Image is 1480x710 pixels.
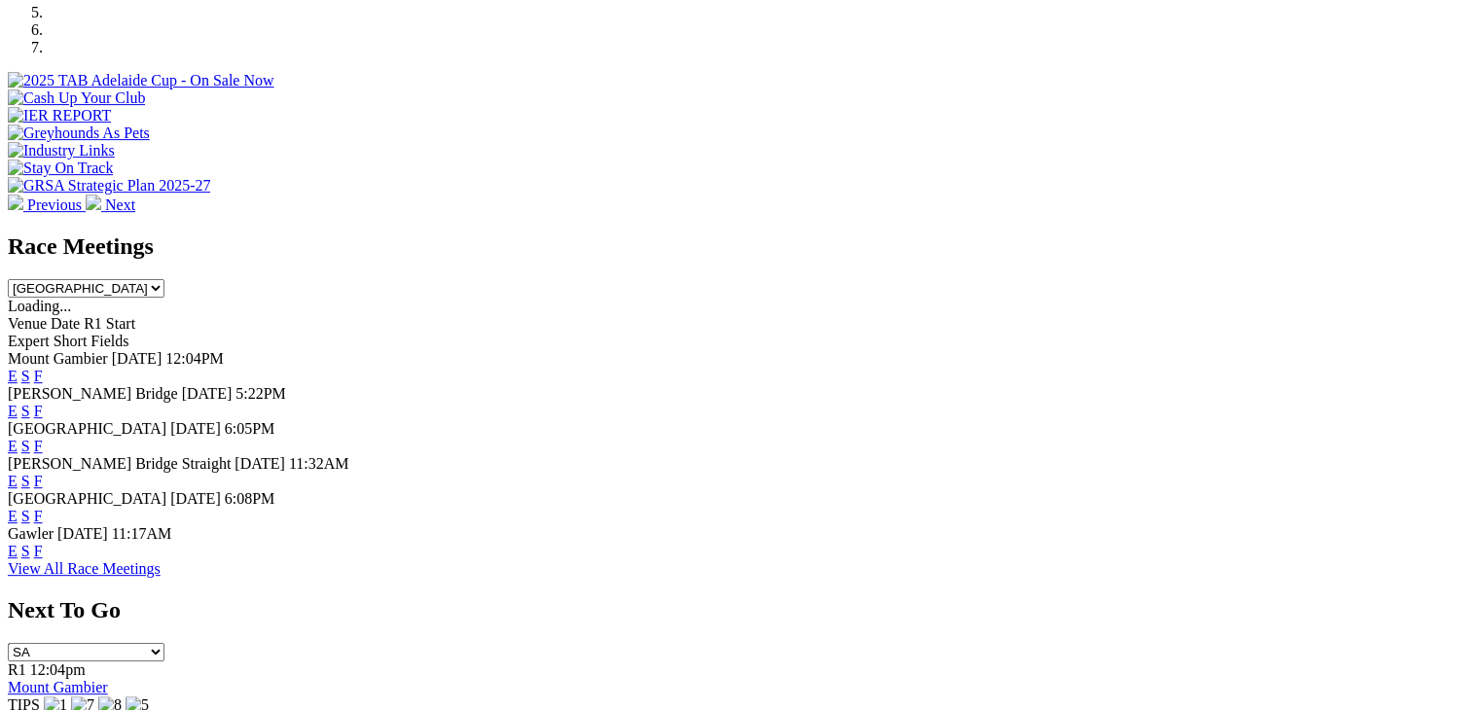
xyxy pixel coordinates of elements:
a: Previous [8,196,86,213]
a: F [34,403,43,419]
h2: Race Meetings [8,233,1472,260]
span: [DATE] [170,490,221,507]
span: 11:17AM [112,525,172,542]
span: Date [51,315,80,332]
span: [DATE] [112,350,162,367]
span: [PERSON_NAME] Bridge Straight [8,455,231,472]
span: Previous [27,196,82,213]
span: [GEOGRAPHIC_DATA] [8,490,166,507]
a: F [34,543,43,559]
a: View All Race Meetings [8,560,161,577]
span: 6:08PM [225,490,275,507]
a: E [8,403,18,419]
span: Expert [8,333,50,349]
a: E [8,508,18,524]
span: R1 Start [84,315,135,332]
img: Greyhounds As Pets [8,124,150,142]
span: Mount Gambier [8,350,108,367]
a: F [34,508,43,524]
span: [DATE] [170,420,221,437]
a: Mount Gambier [8,679,108,695]
span: 5:22PM [235,385,286,402]
span: [DATE] [182,385,233,402]
span: 12:04PM [165,350,224,367]
span: R1 [8,661,26,678]
a: F [34,473,43,489]
span: Venue [8,315,47,332]
span: Short [54,333,88,349]
a: E [8,438,18,454]
a: F [34,368,43,384]
span: 11:32AM [289,455,349,472]
span: 6:05PM [225,420,275,437]
a: Next [86,196,135,213]
a: S [21,508,30,524]
span: Fields [90,333,128,349]
img: Industry Links [8,142,115,160]
a: S [21,368,30,384]
a: S [21,438,30,454]
span: [DATE] [57,525,108,542]
a: F [34,438,43,454]
a: S [21,473,30,489]
span: Next [105,196,135,213]
span: Gawler [8,525,54,542]
span: [PERSON_NAME] Bridge [8,385,178,402]
span: [GEOGRAPHIC_DATA] [8,420,166,437]
h2: Next To Go [8,597,1472,623]
span: 12:04pm [30,661,86,678]
img: Stay On Track [8,160,113,177]
span: Loading... [8,298,71,314]
img: 2025 TAB Adelaide Cup - On Sale Now [8,72,274,89]
img: Cash Up Your Club [8,89,145,107]
a: E [8,368,18,384]
img: IER REPORT [8,107,111,124]
span: [DATE] [235,455,285,472]
a: E [8,543,18,559]
a: S [21,543,30,559]
img: chevron-left-pager-white.svg [8,195,23,210]
img: chevron-right-pager-white.svg [86,195,101,210]
a: E [8,473,18,489]
img: GRSA Strategic Plan 2025-27 [8,177,210,195]
a: S [21,403,30,419]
